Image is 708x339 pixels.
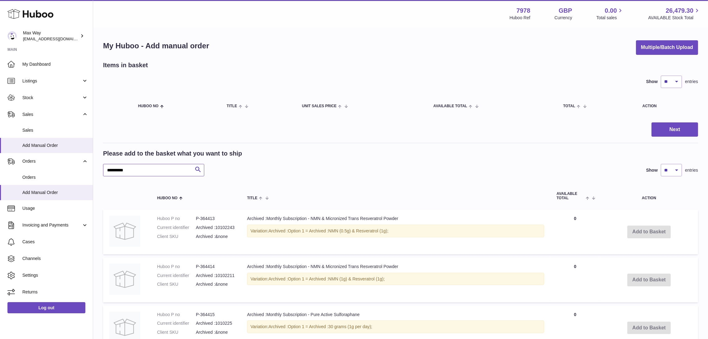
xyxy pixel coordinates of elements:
img: Archived :Monthly Subscription - NMN & Micronized Trans Resveratrol Powder [109,264,140,295]
dt: Current identifier [157,225,196,231]
div: Action [643,104,692,108]
span: Invoicing and Payments [22,222,82,228]
dd: P-364415 [196,312,235,318]
dt: Current identifier [157,320,196,326]
dd: Archived :&none [196,329,235,335]
div: Huboo Ref [510,15,530,21]
strong: GBP [559,7,572,15]
span: 0.00 [605,7,617,15]
span: Unit Sales Price [302,104,336,108]
span: Huboo no [157,196,178,200]
dd: Archived :1010225 [196,320,235,326]
a: 0.00 Total sales [596,7,624,21]
div: Variation: [247,225,544,237]
span: AVAILABLE Stock Total [648,15,701,21]
span: Channels [22,256,88,262]
dt: Client SKU [157,234,196,240]
dt: Client SKU [157,329,196,335]
span: 26,479.30 [666,7,693,15]
th: Action [600,186,698,206]
span: Archived :Option 1 = Archived :30 grams (1g per day); [268,324,372,329]
div: Variation: [247,273,544,285]
dd: Archived :&none [196,234,235,240]
span: Orders [22,158,82,164]
h2: Please add to the basket what you want to ship [103,149,242,158]
span: Sales [22,127,88,133]
span: Cases [22,239,88,245]
h1: My Huboo - Add manual order [103,41,209,51]
div: Variation: [247,320,544,333]
a: 26,479.30 AVAILABLE Stock Total [648,7,701,21]
label: Show [646,167,658,173]
dd: P-364413 [196,216,235,222]
span: Archived :Option 1 = Archived :NMN (0.5g) & Resveratrol (1g); [268,228,388,233]
h2: Items in basket [103,61,148,69]
dt: Huboo P no [157,216,196,222]
dt: Current identifier [157,273,196,279]
a: Log out [7,302,85,313]
dd: Archived :&none [196,281,235,287]
span: My Dashboard [22,61,88,67]
span: Sales [22,112,82,117]
span: Orders [22,174,88,180]
span: Archived :Option 1 = Archived :NMN (1g) & Resveratrol (1g); [268,276,385,281]
button: Next [652,122,698,137]
span: AVAILABLE Total [557,192,584,200]
span: Add Manual Order [22,143,88,148]
td: 0 [550,258,600,302]
dt: Client SKU [157,281,196,287]
div: Max Way [23,30,79,42]
dd: Archived :10102243 [196,225,235,231]
span: entries [685,167,698,173]
button: Multiple/Batch Upload [636,40,698,55]
span: Total [563,104,575,108]
span: AVAILABLE Total [433,104,467,108]
span: Huboo no [138,104,159,108]
dd: Archived :10102211 [196,273,235,279]
td: 0 [550,209,600,254]
span: Title [227,104,237,108]
span: [EMAIL_ADDRESS][DOMAIN_NAME] [23,36,91,41]
span: Total sales [596,15,624,21]
img: Max@LongevityBox.co.uk [7,31,17,41]
div: Currency [555,15,572,21]
span: Stock [22,95,82,101]
td: Archived :Monthly Subscription - NMN & Micronized Trans Resveratrol Powder [241,258,550,302]
span: Title [247,196,257,200]
label: Show [646,79,658,85]
span: entries [685,79,698,85]
dt: Huboo P no [157,312,196,318]
dt: Huboo P no [157,264,196,270]
td: Archived :Monthly Subscription - NMN & Micronized Trans Resveratrol Powder [241,209,550,254]
strong: 7978 [516,7,530,15]
span: Listings [22,78,82,84]
span: Returns [22,289,88,295]
dd: P-364414 [196,264,235,270]
img: Archived :Monthly Subscription - NMN & Micronized Trans Resveratrol Powder [109,216,140,247]
span: Usage [22,205,88,211]
span: Add Manual Order [22,190,88,196]
span: Settings [22,272,88,278]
